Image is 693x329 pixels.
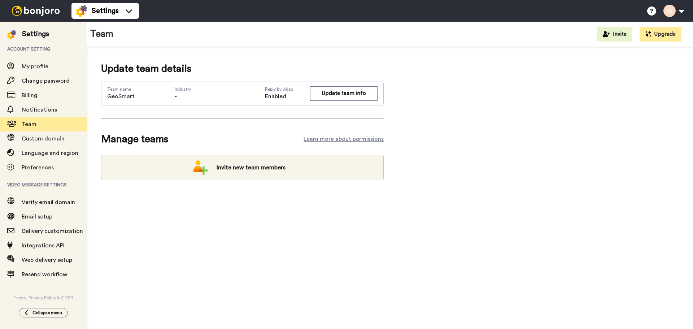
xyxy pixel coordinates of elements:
[22,29,49,39] div: Settings
[107,92,135,101] span: GeoSmart
[265,92,310,101] span: Enabled
[22,228,83,234] span: Delivery customization
[22,150,78,156] span: Language and region
[22,243,65,248] span: Integrations API
[265,86,310,92] span: Reply by video
[22,214,52,220] span: Email setup
[92,6,119,16] span: Settings
[175,94,177,99] span: -
[211,160,291,175] span: Invite new team members
[22,78,70,84] span: Change password
[175,86,191,92] span: Industry
[22,199,75,205] span: Verify email domain
[22,92,38,98] span: Billing
[304,135,384,143] a: Learn more about permissions
[640,27,681,42] button: Upgrade
[597,27,632,42] button: Invite
[193,160,208,175] img: add-team.png
[76,5,87,17] img: settings-colored.svg
[22,64,48,69] span: My profile
[107,86,135,92] span: Team name
[22,165,54,170] span: Preferences
[101,61,384,76] span: Update team details
[7,30,16,39] img: settings-colored.svg
[310,86,378,100] button: Update team info
[19,308,68,317] button: Collapse menu
[22,257,72,263] span: Web delivery setup
[32,310,62,316] span: Collapse menu
[9,6,63,16] img: bj-logo-header-white.svg
[101,132,168,146] span: Manage teams
[90,29,114,39] h1: Team
[22,272,67,277] span: Resend workflow
[22,107,57,113] span: Notifications
[22,121,36,127] span: Team
[22,136,65,142] span: Custom domain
